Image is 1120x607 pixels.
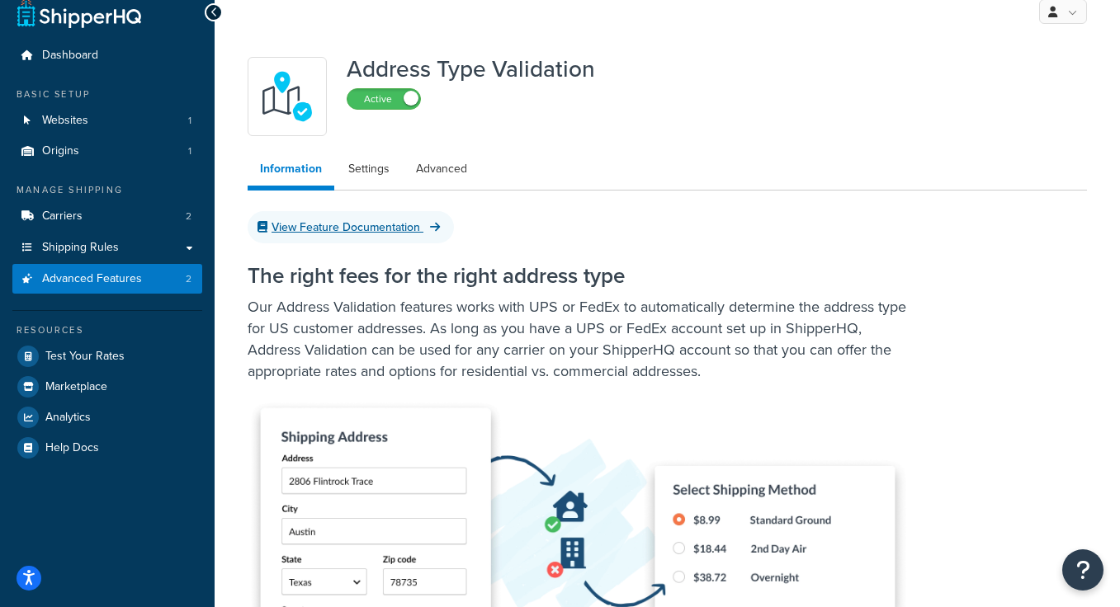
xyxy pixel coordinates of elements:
[1062,549,1103,591] button: Open Resource Center
[188,144,191,158] span: 1
[42,49,98,63] span: Dashboard
[258,68,316,125] img: kIG8fy0lQAAAABJRU5ErkJggg==
[12,402,202,432] a: Analytics
[188,114,191,128] span: 1
[186,272,191,286] span: 2
[12,372,202,402] a: Marketplace
[12,201,202,232] li: Carriers
[12,106,202,136] a: Websites1
[45,380,107,394] span: Marketplace
[42,209,83,224] span: Carriers
[42,144,79,158] span: Origins
[42,114,88,128] span: Websites
[248,153,334,191] a: Information
[12,136,202,167] a: Origins1
[12,433,202,463] a: Help Docs
[45,411,91,425] span: Analytics
[12,183,202,197] div: Manage Shipping
[248,211,454,243] a: View Feature Documentation
[186,209,191,224] span: 2
[12,87,202,101] div: Basic Setup
[12,233,202,263] a: Shipping Rules
[12,264,202,294] li: Advanced Features
[347,89,420,109] label: Active
[12,40,202,71] a: Dashboard
[336,153,402,186] a: Settings
[12,341,202,371] a: Test Your Rates
[45,350,125,364] span: Test Your Rates
[12,136,202,167] li: Origins
[45,441,99,455] span: Help Docs
[248,296,908,382] p: Our Address Validation features works with UPS or FedEx to automatically determine the address ty...
[347,57,595,82] h1: Address Type Validation
[42,272,142,286] span: Advanced Features
[404,153,480,186] a: Advanced
[12,323,202,337] div: Resources
[12,264,202,294] a: Advanced Features2
[12,106,202,136] li: Websites
[12,201,202,232] a: Carriers2
[42,241,119,255] span: Shipping Rules
[248,264,1037,288] h2: The right fees for the right address type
